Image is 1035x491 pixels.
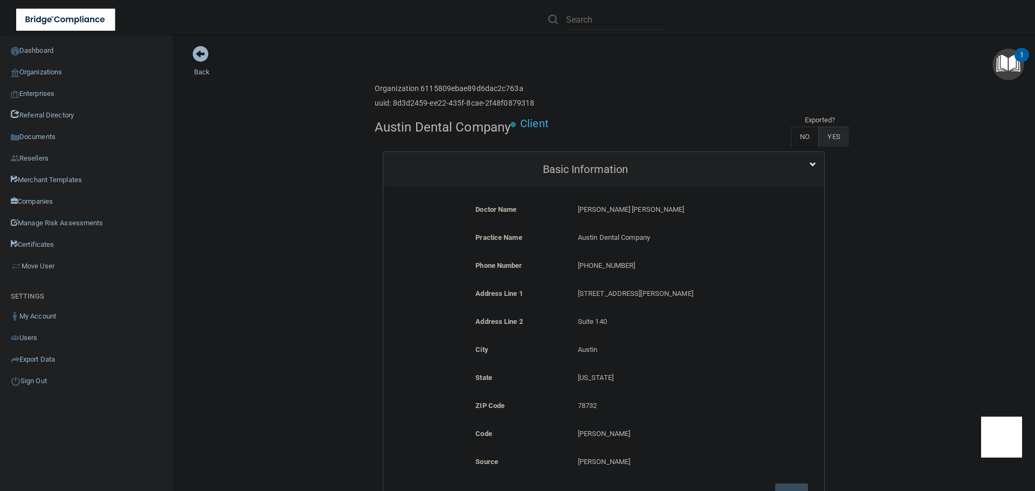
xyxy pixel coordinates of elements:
label: YES [818,127,848,147]
b: Address Line 1 [475,289,522,298]
b: Phone Number [475,261,522,269]
img: icon-documents.8dae5593.png [11,133,19,142]
b: Code [475,430,492,438]
img: ic_user_dark.df1a06c3.png [11,312,19,321]
b: Practice Name [475,233,522,241]
b: ZIP Code [475,402,505,410]
p: [PERSON_NAME] [PERSON_NAME] [578,203,766,216]
div: 1 [1020,55,1024,69]
input: Search [566,10,665,30]
iframe: Drift Widget Chat Controller [981,417,1022,458]
p: [STREET_ADDRESS][PERSON_NAME] [578,287,766,300]
label: SETTINGS [11,290,44,303]
b: City [475,345,488,354]
b: Source [475,458,498,466]
h5: Basic Information [391,163,779,175]
p: [PHONE_NUMBER] [578,259,766,272]
img: icon-export.b9366987.png [11,355,19,364]
h6: uuid: 8d3d2459-ee22-435f-8cae-2f48f0879318 [375,99,534,107]
a: Back [194,55,210,76]
b: Doctor Name [475,205,516,213]
label: NO [791,127,818,147]
img: organization-icon.f8decf85.png [11,68,19,77]
img: briefcase.64adab9b.png [11,261,22,272]
p: Austin [578,343,766,356]
a: Basic Information [391,157,816,182]
h6: Organization 6115809ebae89d6dac2c763a [375,85,534,93]
p: [PERSON_NAME] [578,455,766,468]
img: ic_reseller.de258add.png [11,154,19,163]
img: bridge_compliance_login_screen.278c3ca4.svg [16,9,115,31]
b: State [475,374,492,382]
button: Open Resource Center, 1 new notification [992,49,1024,80]
h4: Austin Dental Company [375,120,510,134]
img: icon-users.e205127d.png [11,334,19,342]
p: [US_STATE] [578,371,766,384]
img: ic_dashboard_dark.d01f4a41.png [11,47,19,56]
p: [PERSON_NAME] [578,427,766,440]
td: Exported? [791,114,849,127]
b: Address Line 2 [475,317,522,326]
p: 78732 [578,399,766,412]
img: ic-search.3b580494.png [548,15,558,24]
img: enterprise.0d942306.png [11,91,19,98]
p: Client [520,114,549,134]
p: Suite 140 [578,315,766,328]
img: ic_power_dark.7ecde6b1.png [11,376,20,386]
p: Austin Dental Company [578,231,766,244]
